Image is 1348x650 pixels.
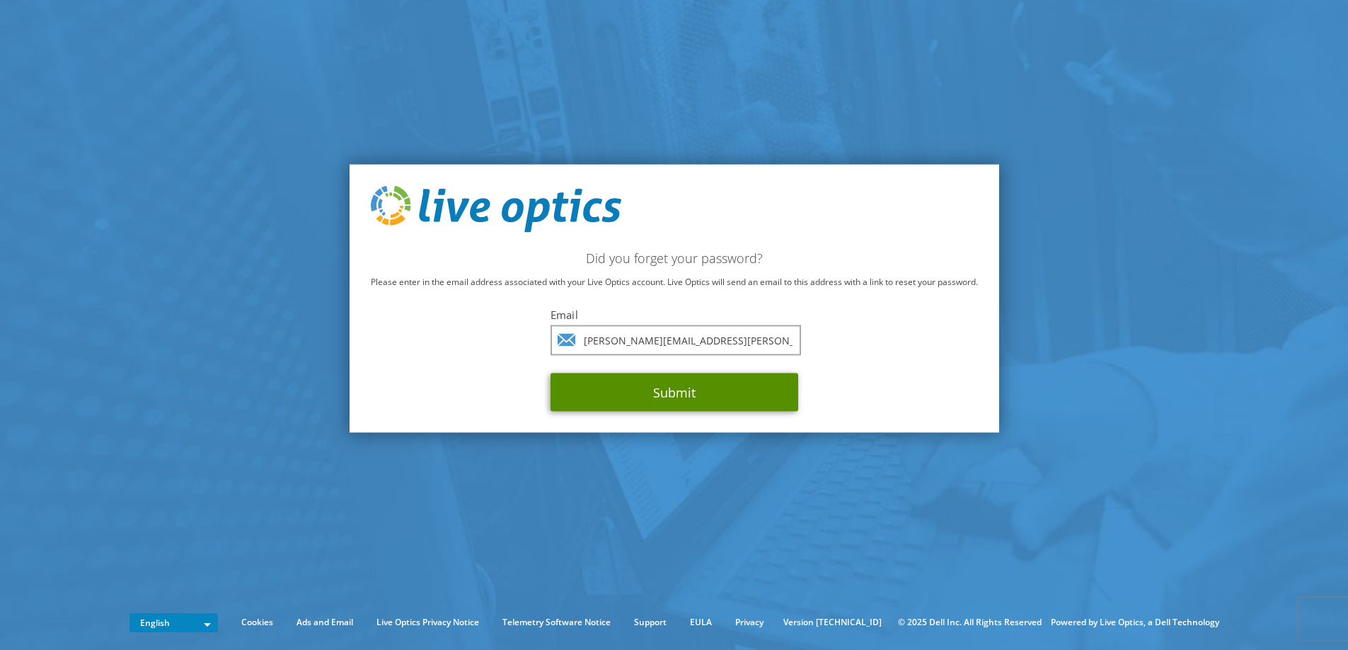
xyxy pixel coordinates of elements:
li: Version [TECHNICAL_ID] [776,615,889,630]
img: live_optics_svg.svg [371,186,621,233]
a: Support [623,615,677,630]
h2: Did you forget your password? [371,250,978,265]
a: Ads and Email [286,615,364,630]
li: © 2025 Dell Inc. All Rights Reserved [891,615,1049,630]
li: Powered by Live Optics, a Dell Technology [1051,615,1219,630]
a: EULA [679,615,722,630]
label: Email [551,307,798,321]
a: Live Optics Privacy Notice [366,615,490,630]
button: Submit [551,373,798,411]
a: Privacy [725,615,774,630]
a: Cookies [231,615,284,630]
p: Please enter in the email address associated with your Live Optics account. Live Optics will send... [371,274,978,289]
a: Telemetry Software Notice [492,615,621,630]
